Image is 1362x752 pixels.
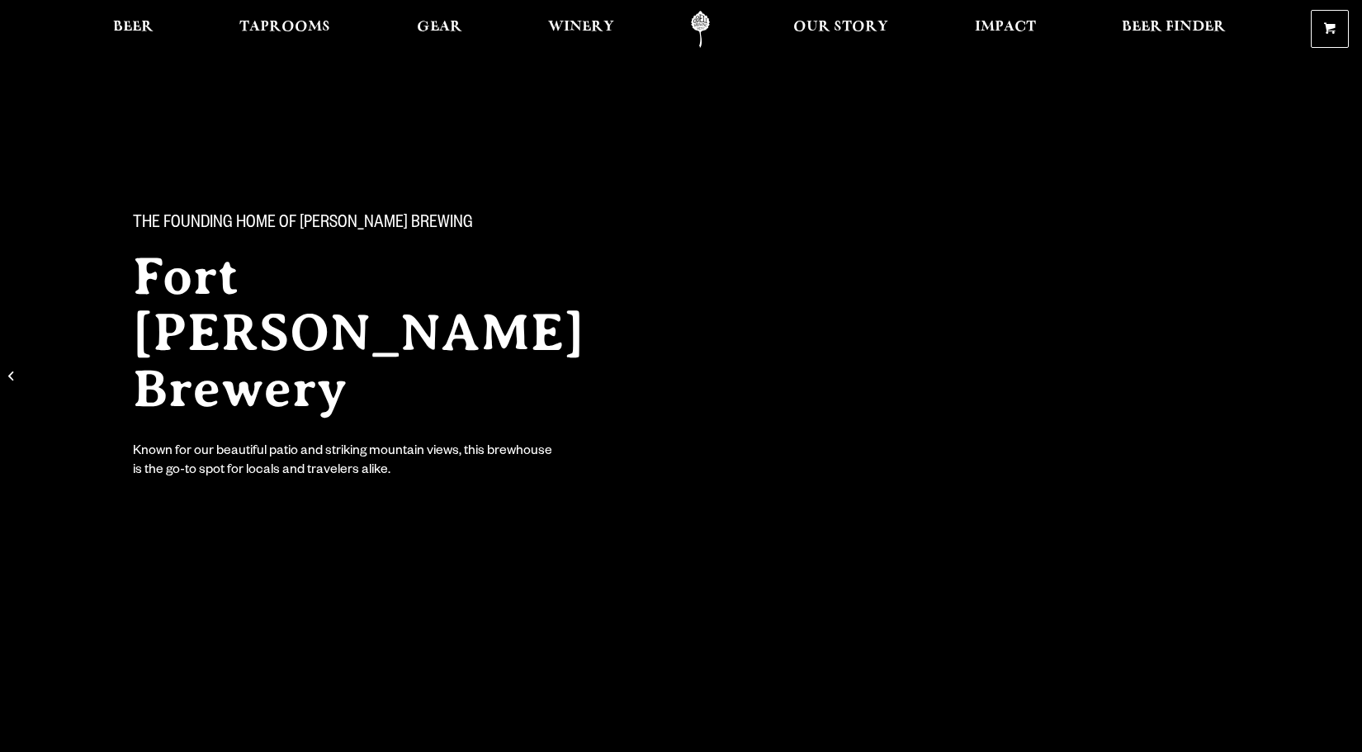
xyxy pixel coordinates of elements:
[669,11,731,48] a: Odell Home
[548,21,614,34] span: Winery
[1122,21,1226,34] span: Beer Finder
[964,11,1047,48] a: Impact
[1111,11,1237,48] a: Beer Finder
[417,21,462,34] span: Gear
[793,21,888,34] span: Our Story
[102,11,164,48] a: Beer
[133,443,556,481] div: Known for our beautiful patio and striking mountain views, this brewhouse is the go-to spot for l...
[406,11,473,48] a: Gear
[133,214,473,235] span: The Founding Home of [PERSON_NAME] Brewing
[229,11,341,48] a: Taprooms
[975,21,1036,34] span: Impact
[133,248,648,417] h2: Fort [PERSON_NAME] Brewery
[783,11,899,48] a: Our Story
[113,21,154,34] span: Beer
[537,11,625,48] a: Winery
[239,21,330,34] span: Taprooms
